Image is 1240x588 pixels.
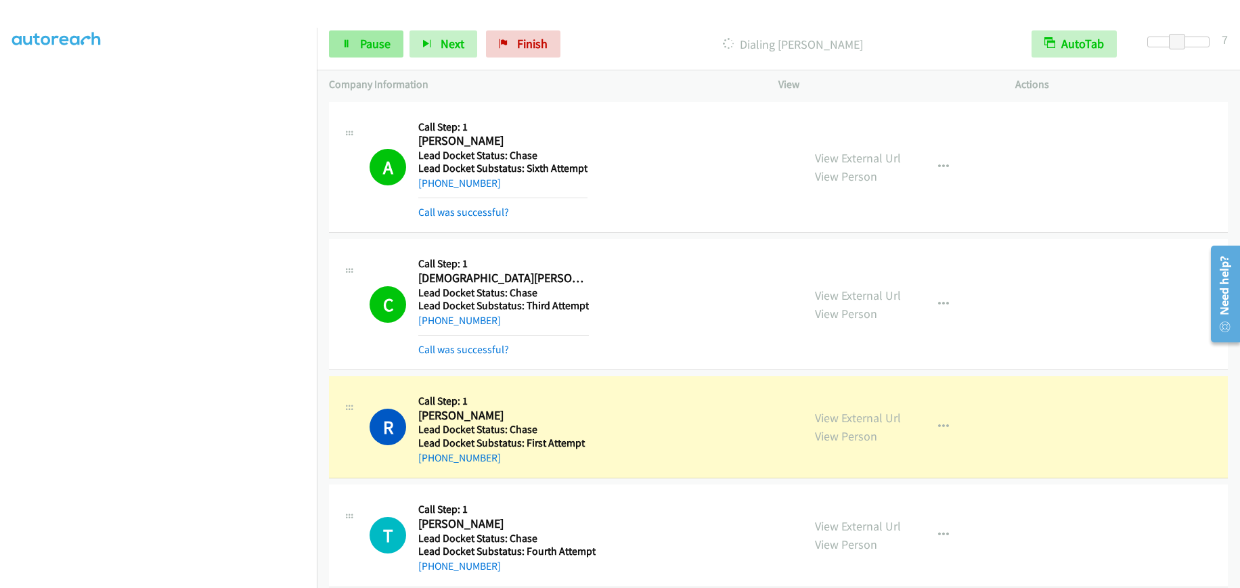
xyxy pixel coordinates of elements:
[418,516,596,532] h2: [PERSON_NAME]
[370,286,406,323] h1: C
[418,177,501,189] a: [PHONE_NUMBER]
[486,30,560,58] a: Finish
[778,76,991,93] p: View
[815,410,901,426] a: View External Url
[418,408,585,424] h2: [PERSON_NAME]
[815,150,901,166] a: View External Url
[418,206,509,219] a: Call was successful?
[329,76,754,93] p: Company Information
[815,168,877,184] a: View Person
[815,306,877,321] a: View Person
[418,532,596,545] h5: Lead Docket Status: Chase
[815,537,877,552] a: View Person
[418,545,596,558] h5: Lead Docket Substatus: Fourth Attempt
[418,560,501,572] a: [PHONE_NUMBER]
[418,120,588,134] h5: Call Step: 1
[517,36,548,51] span: Finish
[409,30,477,58] button: Next
[418,133,585,149] h2: [PERSON_NAME]
[370,517,406,553] h1: T
[1222,30,1228,49] div: 7
[418,271,585,286] h2: [DEMOGRAPHIC_DATA][PERSON_NAME]
[441,36,464,51] span: Next
[418,162,588,175] h5: Lead Docket Substatus: Sixth Attempt
[418,314,501,327] a: [PHONE_NUMBER]
[370,517,406,553] div: The call is yet to be attempted
[418,503,596,516] h5: Call Step: 1
[418,257,589,271] h5: Call Step: 1
[418,436,585,450] h5: Lead Docket Substatus: First Attempt
[418,423,585,436] h5: Lead Docket Status: Chase
[418,299,589,313] h5: Lead Docket Substatus: Third Attempt
[1201,240,1240,348] iframe: Resource Center
[418,394,585,408] h5: Call Step: 1
[329,30,403,58] a: Pause
[579,35,1007,53] p: Dialing [PERSON_NAME]
[370,409,406,445] h1: R
[418,286,589,300] h5: Lead Docket Status: Chase
[815,518,901,534] a: View External Url
[1032,30,1117,58] button: AutoTab
[370,149,406,185] h1: A
[418,451,501,464] a: [PHONE_NUMBER]
[815,428,877,444] a: View Person
[418,149,588,162] h5: Lead Docket Status: Chase
[1015,76,1228,93] p: Actions
[360,36,391,51] span: Pause
[815,288,901,303] a: View External Url
[418,343,509,356] a: Call was successful?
